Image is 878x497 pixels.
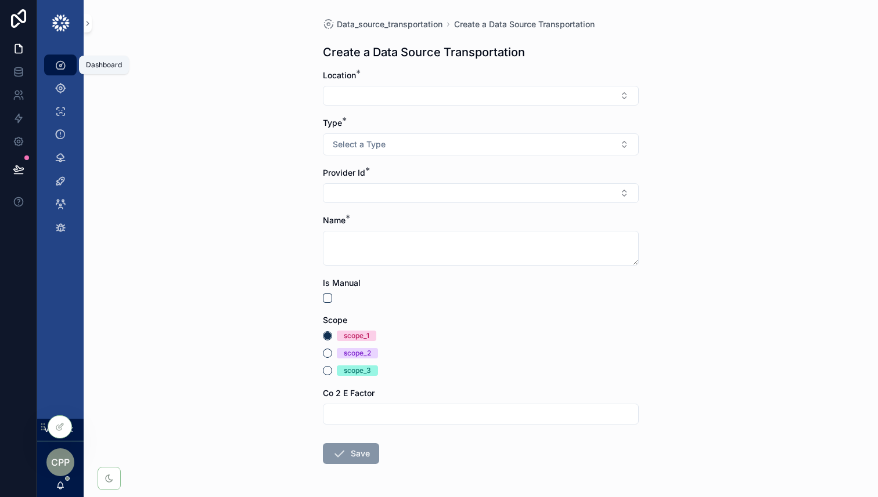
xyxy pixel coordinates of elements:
[323,70,356,80] span: Location
[454,19,595,30] a: Create a Data Source Transportation
[323,133,639,155] button: Select Button
[323,315,347,325] span: Scope
[323,19,442,30] a: Data_source_transportation
[333,139,386,150] span: Select a Type
[323,183,639,203] button: Select Button
[323,215,346,225] span: Name
[344,348,371,358] div: scope_2
[323,118,342,128] span: Type
[344,331,369,341] div: scope_1
[37,46,84,253] div: scrollable content
[337,19,442,30] span: Data_source_transportation
[323,168,365,177] span: Provider Id
[323,388,375,398] span: Co 2 E Factor
[51,14,70,32] img: App logo
[323,86,639,106] button: Select Button
[86,60,122,70] div: Dashboard
[323,278,361,288] span: Is Manual
[51,455,70,469] span: CPP
[344,365,371,376] div: scope_3
[323,44,525,60] h1: Create a Data Source Transportation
